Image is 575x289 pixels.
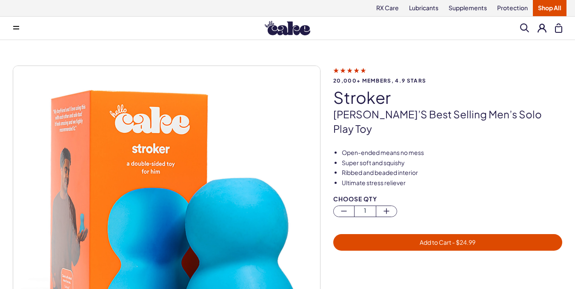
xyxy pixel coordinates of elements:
li: Open-ended means no mess [342,149,562,157]
div: Choose Qty [333,196,562,202]
span: 1 [355,206,375,216]
span: - $ 24.99 [451,238,475,246]
a: 20,000+ members, 4.9 stars [333,66,562,83]
h1: stroker [333,89,562,106]
span: Add to Cart [420,238,475,246]
button: Add to Cart - $24.99 [333,234,562,251]
span: 20,000+ members, 4.9 stars [333,78,562,83]
li: Ribbed and beaded interior [342,169,562,177]
img: Hello Cake [265,21,310,35]
li: Ultimate stress reliever [342,179,562,187]
p: [PERSON_NAME]’s best selling men’s solo play toy [333,107,562,136]
li: Super soft and squishy [342,159,562,167]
